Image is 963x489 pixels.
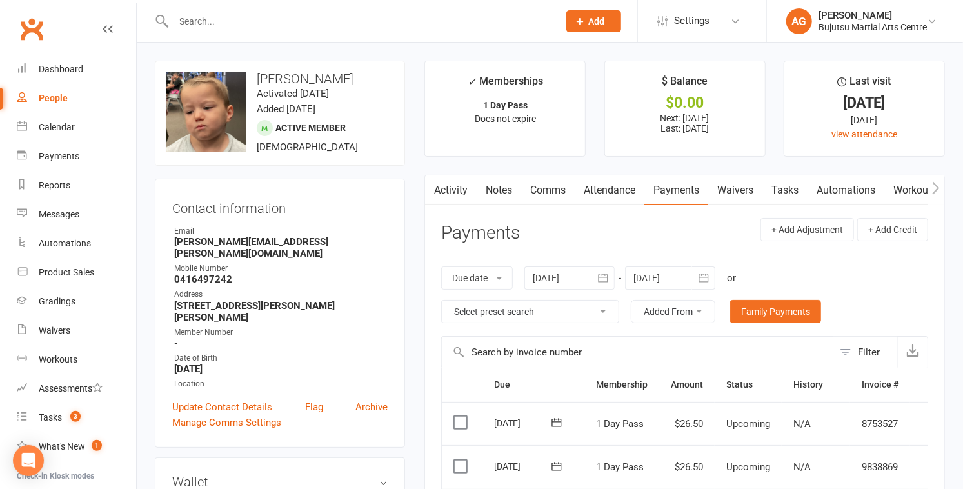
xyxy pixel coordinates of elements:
a: Automations [17,229,136,258]
strong: [PERSON_NAME][EMAIL_ADDRESS][PERSON_NAME][DOMAIN_NAME] [174,236,388,259]
div: Address [174,288,388,301]
span: 1 Day Pass [596,418,644,430]
a: Payments [644,175,708,205]
a: Gradings [17,287,136,316]
h3: Wallet [172,475,388,489]
div: or [727,270,736,286]
div: Calendar [39,122,75,132]
div: Waivers [39,325,70,335]
div: Payments [39,151,79,161]
th: Invoice # [850,368,910,401]
div: $ Balance [662,73,708,96]
strong: [DATE] [174,363,388,375]
a: Waivers [17,316,136,345]
button: + Add Adjustment [760,218,854,241]
h3: Contact information [172,196,388,215]
td: $26.50 [659,402,715,446]
a: People [17,84,136,113]
strong: - [174,337,388,349]
a: What's New1 [17,432,136,461]
div: Member Number [174,326,388,339]
a: Update Contact Details [172,399,272,415]
div: Gradings [39,296,75,306]
a: Waivers [708,175,762,205]
p: Next: [DATE] Last: [DATE] [617,113,753,134]
div: People [39,93,68,103]
a: Workouts [17,345,136,374]
a: Product Sales [17,258,136,287]
button: Filter [833,337,897,368]
div: Date of Birth [174,352,388,364]
div: Last visit [837,73,891,96]
img: image1738362560.png [166,72,246,152]
div: [DATE] [494,456,553,476]
span: 1 [92,440,102,451]
a: Dashboard [17,55,136,84]
button: + Add Credit [857,218,928,241]
th: History [782,368,850,401]
div: Location [174,378,388,390]
h3: [PERSON_NAME] [166,72,394,86]
span: Settings [674,6,710,35]
div: Open Intercom Messenger [13,445,44,476]
span: 1 Day Pass [596,461,644,473]
time: Added [DATE] [257,103,315,115]
div: [PERSON_NAME] [819,10,927,21]
div: Email [174,225,388,237]
a: view attendance [831,129,897,139]
strong: 0416497242 [174,274,388,285]
a: Attendance [575,175,644,205]
h3: Payments [441,223,520,243]
input: Search by invoice number [442,337,833,368]
a: Activity [425,175,477,205]
a: Archive [355,399,388,415]
div: [DATE] [796,96,933,110]
a: Calendar [17,113,136,142]
span: [DEMOGRAPHIC_DATA] [257,141,358,153]
a: Notes [477,175,521,205]
div: $0.00 [617,96,753,110]
td: $26.50 [659,445,715,489]
div: Mobile Number [174,263,388,275]
a: Clubworx [15,13,48,45]
div: [DATE] [494,413,553,433]
div: Memberships [468,73,543,97]
div: Dashboard [39,64,83,74]
a: Automations [808,175,884,205]
div: Automations [39,238,91,248]
a: Comms [521,175,575,205]
div: AG [786,8,812,34]
a: Messages [17,200,136,229]
a: Manage Comms Settings [172,415,281,430]
th: Due [482,368,584,401]
th: Amount [659,368,715,401]
div: Workouts [39,354,77,364]
td: 9838869 [850,445,910,489]
i: ✓ [468,75,476,88]
a: Reports [17,171,136,200]
strong: 1 Day Pass [483,100,528,110]
a: Tasks 3 [17,403,136,432]
button: Added From [631,300,715,323]
a: Tasks [762,175,808,205]
div: Bujutsu Martial Arts Centre [819,21,927,33]
td: 8753527 [850,402,910,446]
div: Tasks [39,412,62,423]
span: Active member [275,123,346,133]
div: Product Sales [39,267,94,277]
div: What's New [39,441,85,452]
div: Reports [39,180,70,190]
span: Upcoming [726,418,770,430]
a: Flag [305,399,323,415]
a: Family Payments [730,300,821,323]
time: Activated [DATE] [257,88,329,99]
span: 3 [70,411,81,422]
span: N/A [793,418,811,430]
span: N/A [793,461,811,473]
th: Membership [584,368,659,401]
th: Status [715,368,782,401]
button: Add [566,10,621,32]
div: Filter [858,344,880,360]
span: Add [589,16,605,26]
a: Assessments [17,374,136,403]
